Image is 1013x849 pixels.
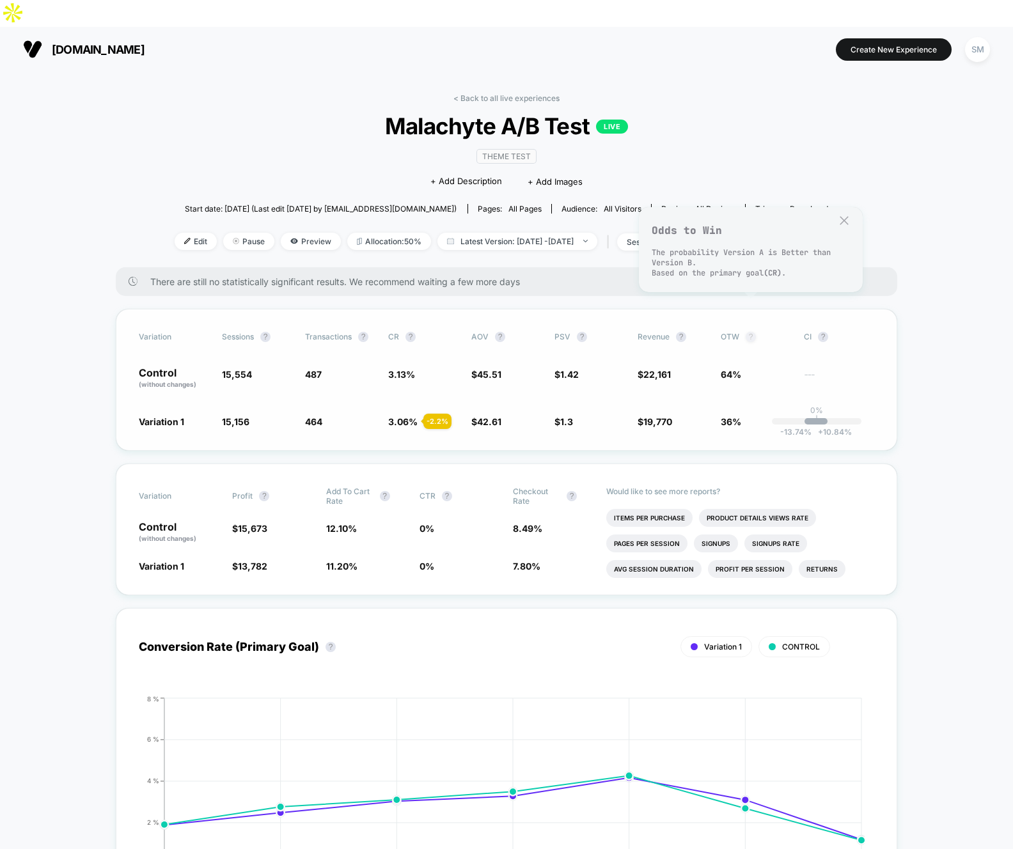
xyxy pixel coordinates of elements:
[259,491,269,501] button: ?
[326,561,357,572] span: 11.20 %
[405,332,416,342] button: ?
[528,176,583,187] span: + Add Images
[326,523,357,534] span: 12.10 %
[804,371,874,389] span: ---
[627,237,678,247] div: sessions
[305,369,322,380] span: 487
[764,268,781,278] strong: ( CR )
[471,369,501,380] span: $
[223,233,274,250] span: Pause
[222,416,249,427] span: 15,156
[139,368,209,389] p: Control
[513,561,540,572] span: 7.80 %
[19,39,148,59] button: [DOMAIN_NAME]
[513,523,542,534] span: 8.49 %
[560,416,573,427] span: 1.3
[708,560,792,578] li: Profit Per Session
[388,332,399,341] span: CR
[147,694,159,702] tspan: 8 %
[606,534,687,552] li: Pages Per Session
[139,416,184,427] span: Variation 1
[23,40,42,59] img: Visually logo
[961,36,994,63] button: SM
[442,491,452,501] button: ?
[643,416,672,427] span: 19,770
[326,642,336,652] button: ?
[780,427,812,437] span: -13.74 %
[238,561,267,572] span: 13,782
[744,534,807,552] li: Signups Rate
[577,332,587,342] button: ?
[596,120,628,134] p: LIVE
[606,487,874,496] p: Would like to see more reports?
[676,332,686,342] button: ?
[699,509,816,527] li: Product Details Views Rate
[836,38,952,61] button: Create New Experience
[495,332,505,342] button: ?
[476,149,537,164] span: Theme Test
[233,238,239,244] img: end
[380,491,390,501] button: ?
[643,369,671,380] span: 22,161
[477,416,501,427] span: 42.61
[281,233,341,250] span: Preview
[477,369,501,380] span: 45.51
[420,561,434,572] span: 0 %
[704,642,742,651] span: Variation 1
[208,113,805,139] span: Malachyte A/B Test
[606,509,693,527] li: Items Per Purchase
[554,416,573,427] span: $
[583,240,588,242] img: end
[260,332,271,342] button: ?
[305,416,322,427] span: 464
[232,491,253,501] span: Profit
[447,238,454,244] img: calendar
[175,233,217,250] span: Edit
[139,380,196,388] span: (without changes)
[804,332,874,342] span: CI
[508,204,542,214] span: all pages
[965,37,990,62] div: SM
[147,777,159,784] tspan: 4 %
[232,561,267,572] span: $
[232,523,267,534] span: $
[388,369,415,380] span: 3.13 %
[567,491,577,501] button: ?
[604,204,641,214] span: All Visitors
[222,369,252,380] span: 15,554
[815,415,818,424] p: |
[471,416,501,427] span: $
[347,233,431,250] span: Allocation: 50%
[453,93,560,103] a: < Back to all live experiences
[139,487,209,506] span: Variation
[222,332,254,341] span: Sessions
[423,414,452,429] div: - 2.2 %
[652,224,850,237] p: Odds to Win
[554,332,570,341] span: PSV
[721,416,741,427] span: 36%
[746,332,756,342] button: ?
[184,238,191,244] img: edit
[818,427,823,437] span: +
[638,332,670,341] span: Revenue
[185,204,457,214] span: Start date: [DATE] (Last edit [DATE] by [EMAIL_ADDRESS][DOMAIN_NAME])
[782,642,820,651] span: CONTROL
[139,522,219,543] p: Control
[139,332,209,342] span: Variation
[139,561,184,572] span: Variation 1
[147,818,159,826] tspan: 2 %
[652,247,831,278] span: The probability Version A is Better than Version B. Based on the primary goal .
[420,491,436,501] span: CTR
[812,427,852,437] span: 10.84 %
[326,487,373,506] span: Add To Cart Rate
[150,276,872,287] span: There are still no statistically significant results. We recommend waiting a few more days
[604,233,617,251] span: |
[478,204,542,214] div: Pages:
[52,43,145,56] span: [DOMAIN_NAME]
[818,332,828,342] button: ?
[437,233,597,250] span: Latest Version: [DATE] - [DATE]
[810,405,823,415] p: 0%
[554,369,579,380] span: $
[606,560,702,578] li: Avg Session Duration
[358,332,368,342] button: ?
